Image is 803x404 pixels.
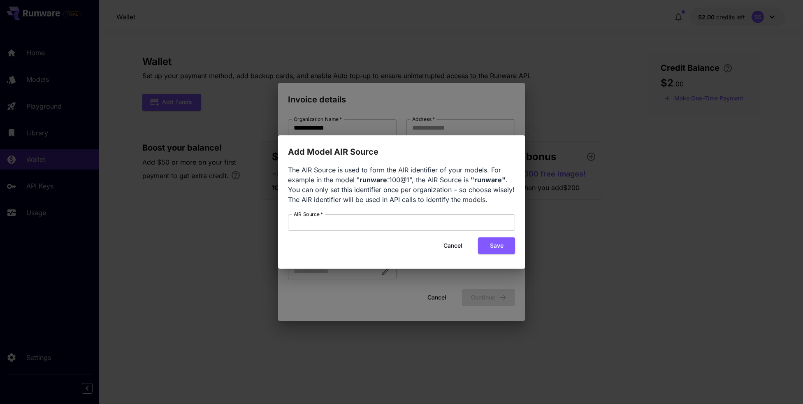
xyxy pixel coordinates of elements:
b: "runware" [471,176,506,184]
button: Save [478,237,515,254]
span: The AIR Source is used to form the AIR identifier of your models. For example in the model " :100... [288,166,515,204]
b: runware [360,176,387,184]
button: Cancel [434,237,471,254]
label: AIR Source [294,211,323,218]
h2: Add Model AIR Source [278,135,525,158]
